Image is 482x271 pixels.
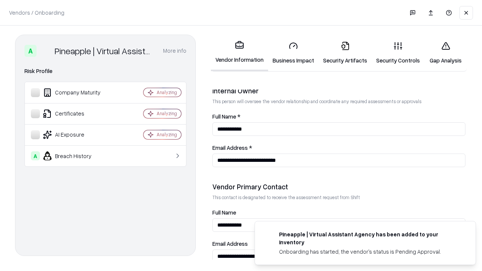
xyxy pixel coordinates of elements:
div: Breach History [31,151,121,160]
div: Analyzing [157,110,177,117]
div: Pineapple | Virtual Assistant Agency has been added to your inventory [279,230,458,246]
a: Gap Analysis [424,35,467,70]
div: Internal Owner [212,86,465,95]
div: Company Maturity [31,88,121,97]
img: Pineapple | Virtual Assistant Agency [40,45,52,57]
div: Analyzing [157,131,177,138]
label: Email Address [212,241,465,247]
div: Certificates [31,109,121,118]
p: This person will oversee the vendor relationship and coordinate any required assessments or appro... [212,98,465,105]
div: Analyzing [157,89,177,96]
a: Security Artifacts [319,35,372,70]
label: Email Address * [212,145,465,151]
div: A [24,45,37,57]
div: Vendor Primary Contact [212,182,465,191]
img: trypineapple.com [264,230,273,239]
a: Business Impact [268,35,319,70]
div: Pineapple | Virtual Assistant Agency [55,45,154,57]
div: A [31,151,40,160]
a: Vendor Information [211,35,268,71]
div: AI Exposure [31,130,121,139]
button: More info [163,44,186,58]
div: Onboarding has started, the vendor's status is Pending Approval. [279,248,458,256]
p: Vendors / Onboarding [9,9,64,17]
label: Full Name [212,210,465,215]
a: Security Controls [372,35,424,70]
p: This contact is designated to receive the assessment request from Shift [212,194,465,201]
div: Risk Profile [24,67,186,76]
label: Full Name * [212,114,465,119]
